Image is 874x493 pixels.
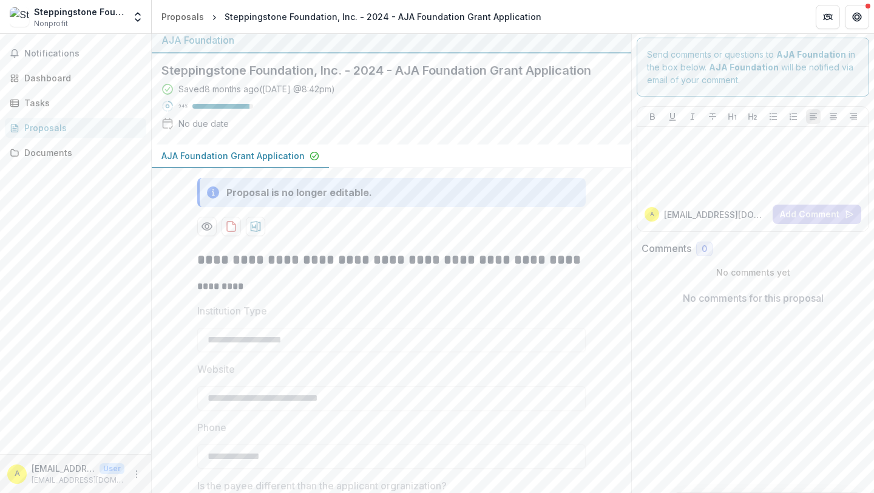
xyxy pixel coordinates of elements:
[24,49,141,59] span: Notifications
[5,143,146,163] a: Documents
[161,10,204,23] div: Proposals
[786,109,801,124] button: Ordered List
[642,243,691,254] h2: Comments
[225,10,541,23] div: Steppingstone Foundation, Inc. - 2024 - AJA Foundation Grant Application
[683,291,824,305] p: No comments for this proposal
[816,5,840,29] button: Partners
[161,149,305,162] p: AJA Foundation Grant Application
[806,109,821,124] button: Align Left
[161,33,622,47] div: AJA Foundation
[129,5,146,29] button: Open entity switcher
[773,205,861,224] button: Add Comment
[24,121,137,134] div: Proposals
[702,244,707,254] span: 0
[776,49,846,59] strong: AJA Foundation
[637,38,869,97] div: Send comments or questions to in the box below. will be notified via email of your comment.
[178,102,188,110] p: 94 %
[178,117,229,130] div: No due date
[32,462,95,475] p: [EMAIL_ADDRESS][DOMAIN_NAME]
[246,217,265,236] button: download-proposal
[5,118,146,138] a: Proposals
[197,478,447,493] p: Is the payee different than the applicant orgranization?
[709,62,779,72] strong: AJA Foundation
[34,18,68,29] span: Nonprofit
[5,68,146,88] a: Dashboard
[100,463,124,474] p: User
[24,146,137,159] div: Documents
[665,109,680,124] button: Underline
[766,109,781,124] button: Bullet List
[664,208,768,221] p: [EMAIL_ADDRESS][DOMAIN_NAME]
[157,8,546,25] nav: breadcrumb
[129,467,144,481] button: More
[705,109,720,124] button: Strike
[197,420,226,435] p: Phone
[222,217,241,236] button: download-proposal
[34,5,124,18] div: Steppingstone Foundation, Inc.
[161,63,602,78] h2: Steppingstone Foundation, Inc. - 2024 - AJA Foundation Grant Application
[845,5,869,29] button: Get Help
[10,7,29,27] img: Steppingstone Foundation, Inc.
[642,266,864,279] p: No comments yet
[178,83,335,95] div: Saved 8 months ago ( [DATE] @ 8:42pm )
[157,8,209,25] a: Proposals
[5,93,146,113] a: Tasks
[24,97,137,109] div: Tasks
[197,304,267,318] p: Institution Type
[645,109,660,124] button: Bold
[197,362,235,376] p: Website
[24,72,137,84] div: Dashboard
[5,44,146,63] button: Notifications
[197,217,217,236] button: Preview 409b2c78-e4ac-43e5-a660-a49a45d1dcc4-0.pdf
[15,470,20,478] div: advancement@steppingstone.org
[650,211,654,217] div: advancement@steppingstone.org
[685,109,700,124] button: Italicize
[846,109,861,124] button: Align Right
[725,109,740,124] button: Heading 1
[32,475,124,486] p: [EMAIL_ADDRESS][DOMAIN_NAME]
[745,109,760,124] button: Heading 2
[226,185,372,200] div: Proposal is no longer editable.
[826,109,841,124] button: Align Center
